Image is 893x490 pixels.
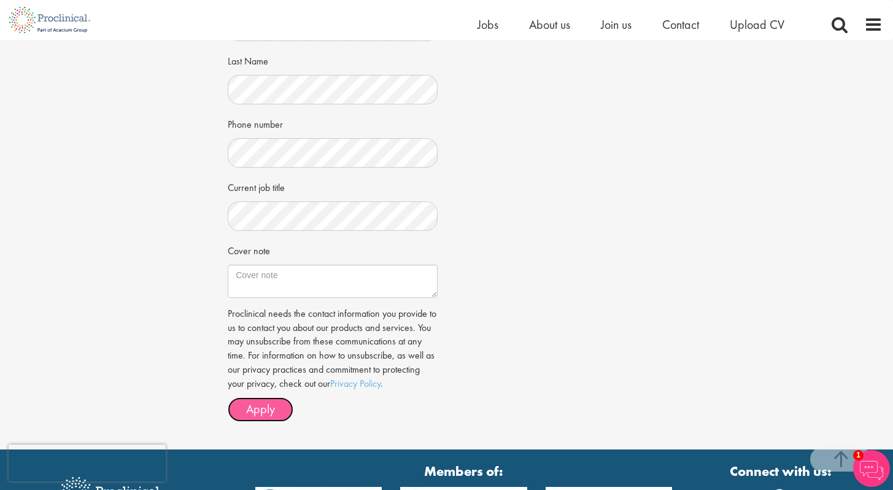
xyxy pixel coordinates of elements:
label: Current job title [228,177,285,195]
a: Contact [662,17,699,33]
a: Upload CV [730,17,784,33]
label: Last Name [228,50,268,69]
a: Join us [601,17,632,33]
strong: Connect with us: [730,462,834,481]
button: Apply [228,397,293,422]
a: Jobs [477,17,498,33]
iframe: reCAPTCHA [9,445,166,481]
label: Cover note [228,240,270,259]
img: Chatbot [853,450,890,487]
span: Apply [246,401,275,417]
a: Privacy Policy [330,377,381,390]
span: 1 [853,450,864,461]
a: About us [529,17,570,33]
strong: Members of: [255,462,673,481]
p: Proclinical needs the contact information you provide to us to contact you about our products and... [228,307,437,391]
label: Phone number [228,114,283,132]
